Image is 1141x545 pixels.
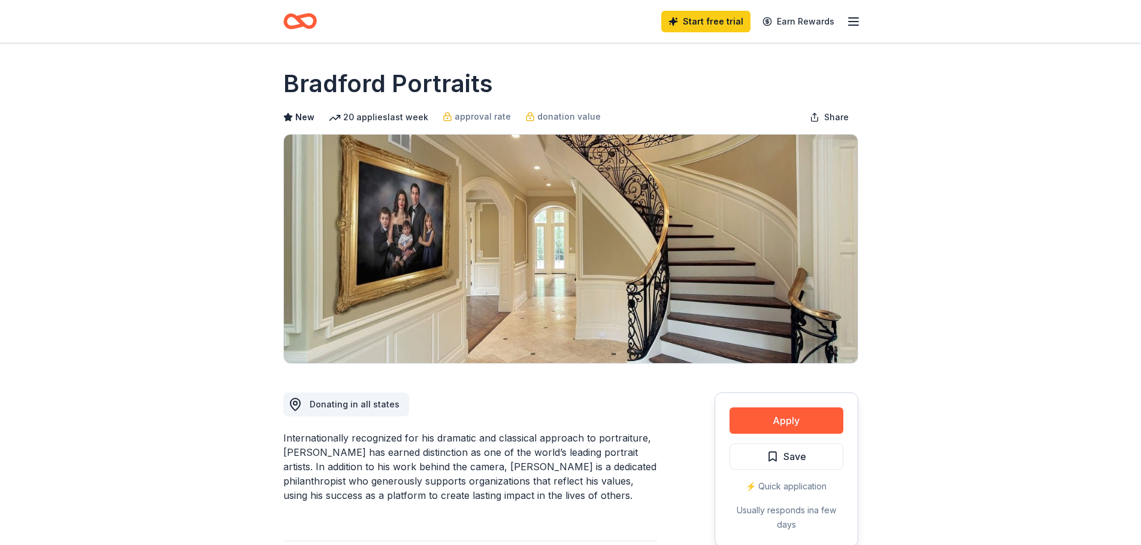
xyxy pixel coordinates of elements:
[443,109,511,124] a: approval rate
[295,110,314,124] span: New
[755,11,842,32] a: Earn Rewards
[455,109,511,124] span: approval rate
[329,110,428,124] div: 20 applies last week
[525,109,601,124] a: donation value
[283,7,317,35] a: Home
[283,431,657,503] div: Internationally recognized for his dramatic and classical approach to portraiture, [PERSON_NAME] ...
[537,109,601,124] span: donation value
[283,67,493,101] h1: Bradford Portraits
[783,449,806,464] span: Save
[730,407,843,434] button: Apply
[310,399,399,409] span: Donating in all states
[824,110,849,124] span: Share
[284,135,858,363] img: Image for Bradford Portraits
[730,443,843,470] button: Save
[730,479,843,494] div: ⚡️ Quick application
[800,105,858,129] button: Share
[730,503,843,532] div: Usually responds in a few days
[661,11,750,32] a: Start free trial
